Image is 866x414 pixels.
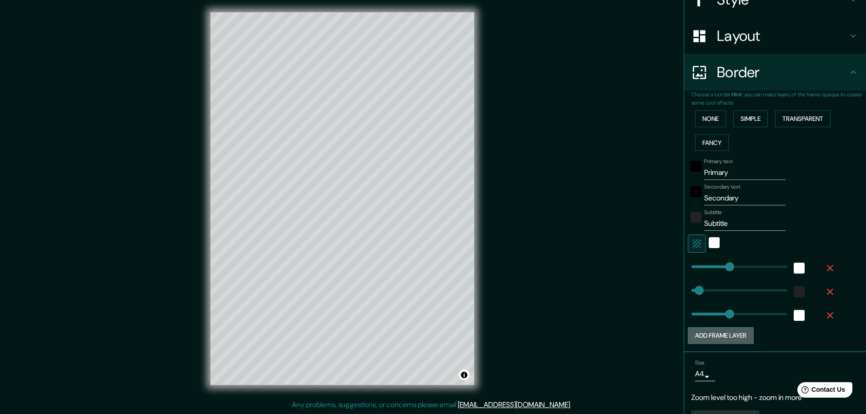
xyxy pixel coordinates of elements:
[684,54,866,90] div: Border
[688,327,754,344] button: Add frame layer
[695,367,715,381] div: A4
[775,110,831,127] button: Transparent
[794,310,805,321] button: white
[731,91,742,98] b: Hint
[458,400,570,409] a: [EMAIL_ADDRESS][DOMAIN_NAME]
[785,379,856,404] iframe: Help widget launcher
[704,158,732,165] label: Primary text
[684,18,866,54] div: Layout
[709,237,720,248] button: white
[691,212,701,223] button: color-222222
[573,399,575,410] div: .
[695,359,705,366] label: Size
[459,369,470,380] button: Toggle attribution
[691,186,701,197] button: black
[704,183,741,191] label: Secondary text
[794,263,805,274] button: white
[733,110,768,127] button: Simple
[691,392,859,403] p: Zoom level too high - zoom in more
[691,161,701,172] button: black
[691,90,866,107] p: Choose a border. : you can make layers of the frame opaque to create some cool effects.
[695,135,729,151] button: Fancy
[704,209,722,216] label: Subtitle
[695,110,726,127] button: None
[717,63,848,81] h4: Border
[292,399,571,410] p: Any problems, suggestions, or concerns please email .
[571,399,573,410] div: .
[717,27,848,45] h4: Layout
[794,286,805,297] button: color-222222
